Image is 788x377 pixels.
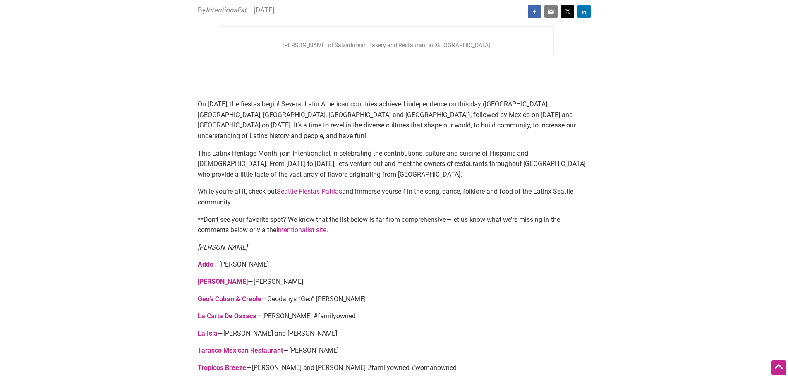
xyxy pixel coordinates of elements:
p: — [PERSON_NAME] and [PERSON_NAME] [198,328,591,339]
p: [PERSON_NAME] of Salvadorean Bakery and Restaurant in [GEOGRAPHIC_DATA] [220,40,552,51]
a: La Isla [198,329,218,337]
p: — [PERSON_NAME] and [PERSON_NAME] #familyowned #womanowned [198,363,591,373]
em: [PERSON_NAME] [198,243,247,251]
a: Seattle Fiestas Patrias [277,187,342,195]
p: This Latinx Heritage Month, join Intentionalist in celebrating the contributions, culture and cui... [198,148,591,180]
p: — [PERSON_NAME] [198,276,591,287]
p: While you’re at it, check out and immerse yourself in the song, dance, folklore and food of the L... [198,186,591,207]
p: — [PERSON_NAME] #familyowned [198,311,591,322]
a: Geo’s Cuban & Creole [198,295,261,303]
p: **Don’t see your favorite spot? We know that the list below is far from comprehensive — let us kn... [198,214,591,235]
p: — [PERSON_NAME] [198,259,591,270]
img: facebook sharing button [531,8,538,15]
p: — [PERSON_NAME] [198,345,591,356]
a: Intentionalist site [276,226,326,234]
i: Intentionalist [206,6,247,14]
img: email sharing button [548,8,554,15]
a: Addo [198,260,213,268]
a: Tropicos Breeze [198,364,246,372]
a: Tarasco Mexican Restaurant [198,346,283,354]
span: By — [DATE] [198,5,275,16]
p: On [DATE], the fiestas begin! Several Latin American countries achieved independence on this day ... [198,99,591,141]
img: twitter sharing button [564,8,571,15]
a: [PERSON_NAME] [198,278,248,286]
a: La Carta De Oaxaca [198,312,256,320]
img: linkedin sharing button [581,8,587,15]
p: — Geodanys “Geo” [PERSON_NAME] [198,294,591,305]
div: Scroll Back to Top [771,360,786,375]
